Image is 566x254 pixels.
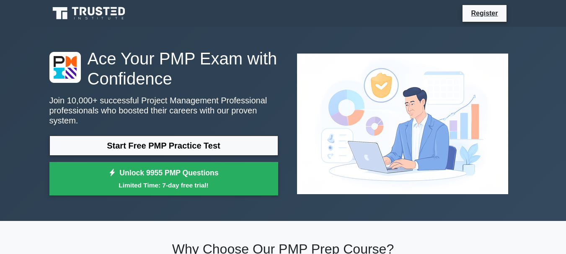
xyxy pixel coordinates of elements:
img: Project Management Professional Preview [290,47,515,201]
small: Limited Time: 7-day free trial! [60,180,268,190]
a: Unlock 9955 PMP QuestionsLimited Time: 7-day free trial! [49,162,278,195]
p: Join 10,000+ successful Project Management Professional professionals who boosted their careers w... [49,95,278,126]
a: Start Free PMP Practice Test [49,136,278,156]
h1: Ace Your PMP Exam with Confidence [49,49,278,89]
a: Register [466,8,503,18]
